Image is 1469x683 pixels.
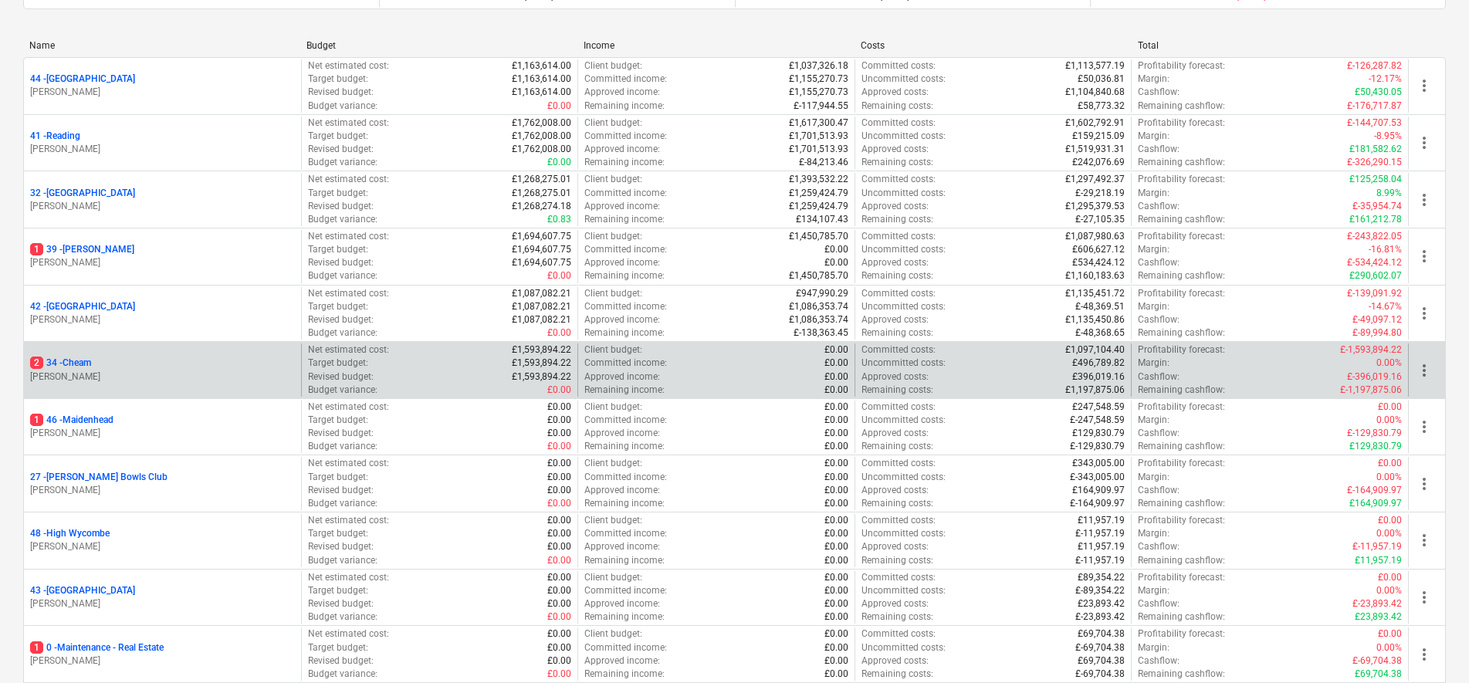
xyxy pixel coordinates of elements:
[1369,73,1402,86] p: -12.17%
[1075,187,1125,200] p: £-29,218.19
[1138,326,1225,340] p: Remaining cashflow :
[308,326,377,340] p: Budget variance :
[547,156,571,169] p: £0.00
[30,256,295,269] p: [PERSON_NAME]
[1138,187,1169,200] p: Margin :
[584,86,660,99] p: Approved income :
[308,440,377,453] p: Budget variance :
[1072,484,1125,497] p: £164,909.97
[308,343,389,357] p: Net estimated cost :
[824,427,848,440] p: £0.00
[308,471,368,484] p: Target budget :
[584,326,665,340] p: Remaining income :
[1347,256,1402,269] p: £-534,424.12
[547,326,571,340] p: £0.00
[824,243,848,256] p: £0.00
[861,484,929,497] p: Approved costs :
[584,313,660,326] p: Approved income :
[789,173,848,186] p: £1,393,532.22
[1415,361,1433,380] span: more_vert
[512,86,571,99] p: £1,163,614.00
[308,86,374,99] p: Revised budget :
[1376,414,1402,427] p: 0.00%
[30,540,295,553] p: [PERSON_NAME]
[861,187,946,200] p: Uncommitted costs :
[1415,418,1433,436] span: more_vert
[308,100,377,113] p: Budget variance :
[1138,384,1225,397] p: Remaining cashflow :
[861,384,933,397] p: Remaining costs :
[861,287,936,300] p: Committed costs :
[1347,427,1402,440] p: £-129,830.79
[1078,100,1125,113] p: £58,773.32
[1138,86,1180,99] p: Cashflow :
[824,370,848,384] p: £0.00
[30,143,295,156] p: [PERSON_NAME]
[1072,243,1125,256] p: £606,627.12
[861,440,933,453] p: Remaining costs :
[584,59,642,73] p: Client budget :
[308,213,377,226] p: Budget variance :
[308,357,368,370] p: Target budget :
[30,527,295,553] div: 48 -High Wycombe[PERSON_NAME]
[547,401,571,414] p: £0.00
[861,230,936,243] p: Committed costs :
[308,230,389,243] p: Net estimated cost :
[789,230,848,243] p: £1,450,785.70
[1072,457,1125,470] p: £343,005.00
[1138,269,1225,282] p: Remaining cashflow :
[1138,427,1180,440] p: Cashflow :
[30,357,295,383] div: 234 -Cheam[PERSON_NAME]
[1138,59,1225,73] p: Profitability forecast :
[861,269,933,282] p: Remaining costs :
[824,384,848,397] p: £0.00
[789,313,848,326] p: £1,086,353.74
[1072,427,1125,440] p: £129,830.79
[1347,287,1402,300] p: £-139,091.92
[584,440,665,453] p: Remaining income :
[861,143,929,156] p: Approved costs :
[30,86,295,99] p: [PERSON_NAME]
[547,484,571,497] p: £0.00
[1138,440,1225,453] p: Remaining cashflow :
[512,143,571,156] p: £1,762,008.00
[584,117,642,130] p: Client budget :
[1138,143,1180,156] p: Cashflow :
[584,343,642,357] p: Client budget :
[547,471,571,484] p: £0.00
[512,287,571,300] p: £1,087,082.21
[584,200,660,213] p: Approved income :
[824,457,848,470] p: £0.00
[308,173,389,186] p: Net estimated cost :
[861,73,946,86] p: Uncommitted costs :
[789,86,848,99] p: £1,155,270.73
[1072,357,1125,370] p: £496,789.82
[1138,73,1169,86] p: Margin :
[30,414,295,440] div: 146 -Maidenhead[PERSON_NAME]
[30,370,295,384] p: [PERSON_NAME]
[584,287,642,300] p: Client budget :
[1065,86,1125,99] p: £1,104,840.68
[308,287,389,300] p: Net estimated cost :
[308,143,374,156] p: Revised budget :
[1138,287,1225,300] p: Profitability forecast :
[1347,230,1402,243] p: £-243,822.05
[1065,313,1125,326] p: £1,135,450.86
[1369,243,1402,256] p: -16.81%
[1347,59,1402,73] p: £-126,287.82
[861,213,933,226] p: Remaining costs :
[1078,73,1125,86] p: £50,036.81
[1349,213,1402,226] p: £161,212.78
[1138,300,1169,313] p: Margin :
[1415,588,1433,607] span: more_vert
[1072,156,1125,169] p: £242,076.69
[1075,326,1125,340] p: £-48,368.65
[1072,256,1125,269] p: £534,424.12
[799,156,848,169] p: £-84,213.46
[1138,230,1225,243] p: Profitability forecast :
[1349,173,1402,186] p: £125,258.04
[824,256,848,269] p: £0.00
[547,269,571,282] p: £0.00
[584,243,667,256] p: Committed income :
[1415,191,1433,209] span: more_vert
